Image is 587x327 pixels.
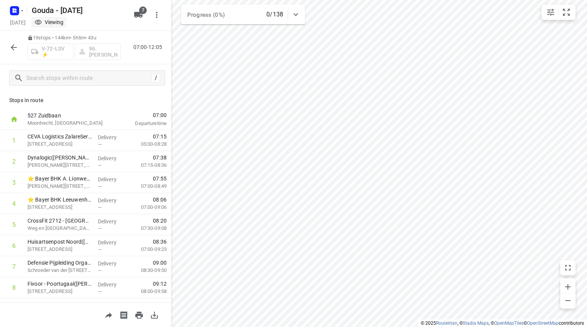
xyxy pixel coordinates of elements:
p: Laan van Mathenesse 7, Bleiswijk [28,161,92,169]
p: Delivery [98,239,126,246]
p: Delivery [98,218,126,225]
p: 0/138 [266,10,283,19]
p: [STREET_ADDRESS] [28,246,92,253]
div: 7 [12,263,16,270]
p: ⭐ Bayer BHK Leeuwenhoekweg R&D Kas(Sjaak Scholtes) [28,196,92,203]
div: 3 [12,179,16,186]
p: Delivery [98,197,126,204]
button: Map settings [543,5,558,20]
a: OpenMapTiles [494,320,524,326]
span: — [98,289,102,294]
p: CEVA Logistics ZalareServices B.V. - Bleiswijk(Patrick Sloos) [28,133,92,140]
div: 4 [12,200,16,207]
p: 07:30-09:08 [129,225,167,232]
div: / [152,74,160,82]
p: Weg en Land 15, Bergschenhoek [28,225,92,232]
span: Print route [131,311,147,318]
input: Search stops within route [26,72,152,84]
p: Departure time [116,120,167,127]
span: — [98,226,102,231]
p: Defensie Pijpleiding Organisatie - Poortugaal(Koos Finkers) [28,259,92,267]
p: Huisartsenpost Noord(Erica Koks) [28,238,92,246]
p: Delivery [98,302,126,309]
p: Kijvelandsekade 1, Poortugaal [28,288,92,295]
div: Progress (0%)0/138 [181,5,305,24]
div: small contained button group [542,5,576,20]
p: 527 Zuidbaan [28,112,107,119]
p: Rijkswaterstaat VCNL(Arthur Zijlstra) [28,301,92,309]
span: — [98,184,102,189]
p: 19 stops • 144km • 5h5m • 43u [28,34,121,42]
span: — [98,142,102,147]
div: You are currently in view mode. To make any changes, go to edit project. [34,18,63,26]
a: Routetitan [436,320,457,326]
p: 07:15-08:36 [129,161,167,169]
button: Fit zoom [559,5,574,20]
p: ⭐ Bayer BHK A. Lionweg Productie(Franca Bok) [28,175,92,182]
p: Moordrecht, [GEOGRAPHIC_DATA] [28,119,107,127]
span: — [98,268,102,273]
p: Delivery [98,176,126,183]
p: CrossFit 2712 - Bergschenhoek(Paul Broekhoven) [28,217,92,225]
p: Delivery [98,281,126,288]
span: 07:15 [153,133,167,140]
span: 7 [139,7,147,14]
button: More [149,7,164,23]
span: Progress (0%) [187,11,225,18]
span: — [98,205,102,210]
span: 09:00 [153,259,167,267]
p: Klappolder 130, Bleiswijk [28,140,92,148]
span: 08:36 [153,238,167,246]
div: 2 [12,158,16,165]
p: 07:00-09:06 [129,203,167,211]
p: Leeuwenhoekweg 52, Bergschenhoek [28,203,92,211]
p: Schroeder van der Kolklaan 2, Poortugaal [28,267,92,274]
a: OpenStreetMap [527,320,559,326]
p: Delivery [98,133,126,141]
span: 09:25 [153,301,167,309]
li: © 2025 , © , © © contributors [421,320,584,326]
span: — [98,247,102,252]
p: Delivery [98,260,126,267]
p: 08:00-09:58 [129,288,167,295]
p: 07:00-08:49 [129,182,167,190]
span: Share route [101,311,116,318]
p: 08:30-09:50 [129,267,167,274]
span: Download route [147,311,162,318]
p: Stops in route [9,96,162,104]
p: 07:00-12:05 [133,43,165,51]
a: Stadia Maps [463,320,489,326]
p: Anthony Lionweg 36, Bergschenhoek [28,182,92,190]
span: Print shipping labels [116,311,131,318]
span: 08:20 [153,217,167,225]
span: 07:00 [116,111,167,119]
p: Delivery [98,155,126,162]
span: 09:12 [153,280,167,288]
span: 08:06 [153,196,167,203]
p: Dynalogic(Eduard Meeuwisz) [28,154,92,161]
span: — [98,163,102,168]
div: 8 [12,284,16,291]
div: 6 [12,242,16,249]
p: Fivoor - Poortugaal(Ingrid Den Hoed) [28,280,92,288]
div: 1 [12,137,16,144]
p: 05:00-08:28 [129,140,167,148]
button: 7 [131,7,146,23]
span: 07:38 [153,154,167,161]
p: 07:00-09:23 [129,246,167,253]
div: 5 [12,221,16,228]
span: 07:55 [153,175,167,182]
